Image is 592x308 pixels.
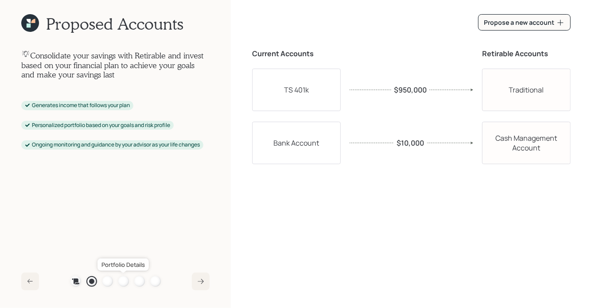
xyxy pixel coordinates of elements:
[252,50,314,58] h5: Current Accounts
[252,69,341,111] div: TS 401k
[25,102,130,109] div: Generates income that follows your plan
[478,14,571,31] button: Propose a new account
[394,85,427,95] label: $950,000
[482,122,571,164] div: Cash Management Account
[482,50,548,58] h5: Retirable Accounts
[252,122,341,164] div: Bank Account
[484,18,565,27] div: Propose a new account
[46,14,183,33] h1: Proposed Accounts
[21,50,210,80] h4: Consolidate your savings with Retirable and invest based on your financial plan to achieve your g...
[397,138,424,148] label: $10,000
[482,69,571,111] div: Traditional
[25,122,170,129] div: Personalized portfolio based on your goals and risk profile
[25,141,200,149] div: Ongoing monitoring and guidance by your advisor as your life changes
